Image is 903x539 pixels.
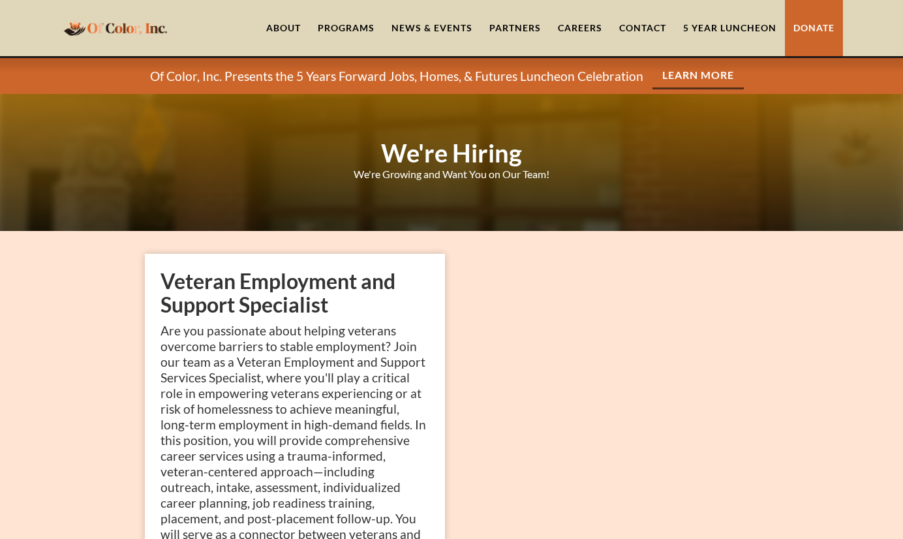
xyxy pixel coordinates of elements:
strong: We're Hiring [381,138,522,168]
p: Of Color, Inc. Presents the 5 Years Forward Jobs, Homes, & Futures Luncheon Celebration [150,69,643,84]
h2: Veteran Employment and Support Specialist [161,269,429,316]
div: We're Growing and Want You on Our Team! [354,168,549,181]
a: Learn More [652,63,744,89]
div: Programs [318,22,375,35]
a: home [60,12,171,43]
